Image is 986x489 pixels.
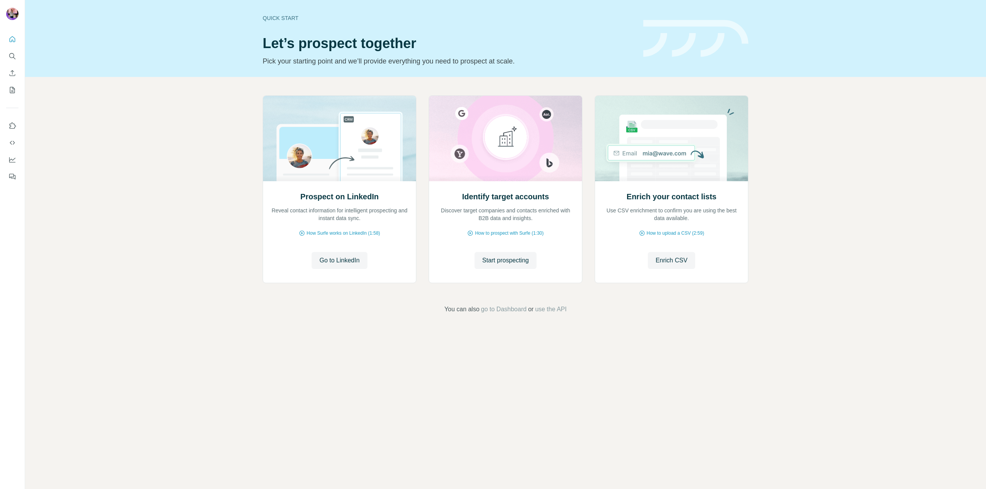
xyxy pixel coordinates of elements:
button: Search [6,49,18,63]
img: Avatar [6,8,18,20]
button: Start prospecting [475,252,537,269]
span: How to prospect with Surfe (1:30) [475,230,543,237]
h2: Prospect on LinkedIn [300,191,379,202]
span: or [528,305,533,314]
button: Use Surfe on LinkedIn [6,119,18,133]
button: My lists [6,83,18,97]
p: Reveal contact information for intelligent prospecting and instant data sync. [271,207,408,222]
span: Start prospecting [482,256,529,265]
h1: Let’s prospect together [263,36,634,51]
p: Discover target companies and contacts enriched with B2B data and insights. [437,207,574,222]
p: Use CSV enrichment to confirm you are using the best data available. [603,207,740,222]
span: Go to LinkedIn [319,256,359,265]
span: Enrich CSV [656,256,688,265]
button: go to Dashboard [481,305,527,314]
div: Quick start [263,14,634,22]
img: Prospect on LinkedIn [263,96,416,181]
span: You can also [444,305,480,314]
button: Enrich CSV [6,66,18,80]
button: Enrich CSV [648,252,695,269]
button: Quick start [6,32,18,46]
p: Pick your starting point and we’ll provide everything you need to prospect at scale. [263,56,634,67]
button: Dashboard [6,153,18,167]
span: How Surfe works on LinkedIn (1:58) [307,230,380,237]
button: Feedback [6,170,18,184]
img: Enrich your contact lists [595,96,748,181]
button: use the API [535,305,567,314]
img: banner [643,20,748,57]
h2: Enrich your contact lists [627,191,716,202]
button: Use Surfe API [6,136,18,150]
button: Go to LinkedIn [312,252,367,269]
span: How to upload a CSV (2:59) [647,230,704,237]
h2: Identify target accounts [462,191,549,202]
img: Identify target accounts [429,96,582,181]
